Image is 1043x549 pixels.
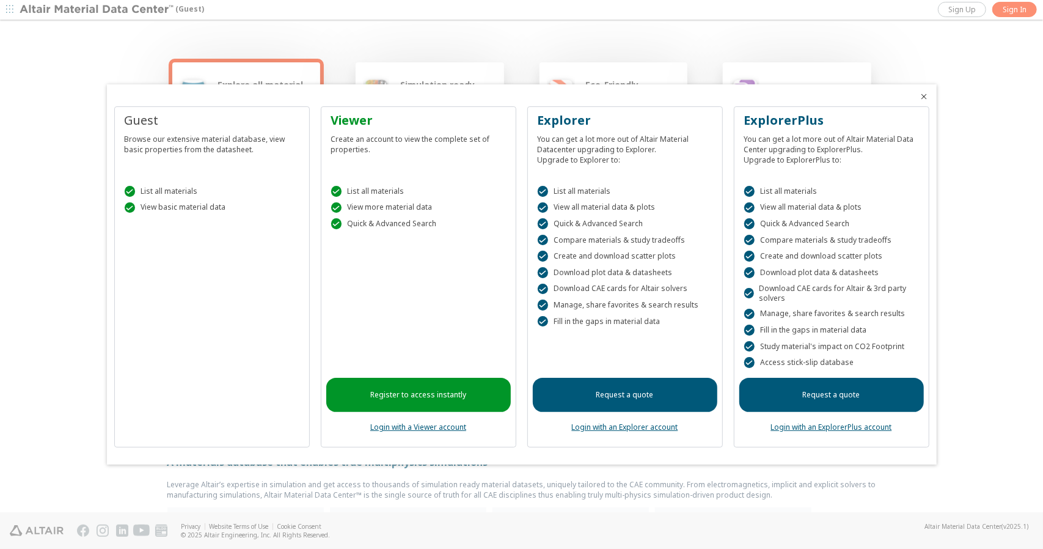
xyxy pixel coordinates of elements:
[744,251,755,262] div: 
[331,202,342,213] div: 
[331,129,506,155] div: Create an account to view the complete set of properties.
[744,341,755,352] div: 
[538,129,712,165] div: You can get a lot more out of Altair Material Datacenter upgrading to Explorer. Upgrade to Explor...
[744,288,754,299] div: 
[331,112,506,129] div: Viewer
[538,202,712,213] div: View all material data & plots
[538,300,549,311] div: 
[538,218,549,229] div: 
[744,325,919,336] div: Fill in the gaps in material data
[331,186,506,197] div: List all materials
[125,186,299,197] div: List all materials
[920,92,929,101] button: Close
[572,422,678,432] a: Login with an Explorer account
[744,325,755,336] div: 
[331,202,506,213] div: View more material data
[326,378,511,412] a: Register to access instantly
[331,186,342,197] div: 
[125,112,299,129] div: Guest
[744,267,919,278] div: Download plot data & datasheets
[125,202,299,213] div: View basic material data
[538,186,549,197] div: 
[739,378,924,412] a: Request a quote
[125,129,299,155] div: Browse our extensive material database, view basic properties from the datasheet.
[538,202,549,213] div: 
[744,309,919,320] div: Manage, share favorites & search results
[744,357,755,368] div: 
[744,218,919,229] div: Quick & Advanced Search
[538,186,712,197] div: List all materials
[744,112,919,129] div: ExplorerPlus
[331,218,506,229] div: Quick & Advanced Search
[538,284,712,295] div: Download CAE cards for Altair solvers
[744,202,919,213] div: View all material data & plots
[538,267,712,278] div: Download plot data & datasheets
[125,186,136,197] div: 
[744,186,755,197] div: 
[125,202,136,213] div: 
[744,235,755,246] div: 
[744,267,755,278] div: 
[744,357,919,368] div: Access stick-slip database
[744,218,755,229] div: 
[744,284,919,303] div: Download CAE cards for Altair & 3rd party solvers
[538,235,549,246] div: 
[538,251,712,262] div: Create and download scatter plots
[538,316,549,327] div: 
[538,235,712,246] div: Compare materials & study tradeoffs
[744,251,919,262] div: Create and download scatter plots
[538,112,712,129] div: Explorer
[331,218,342,229] div: 
[744,235,919,246] div: Compare materials & study tradeoffs
[744,129,919,165] div: You can get a lot more out of Altair Material Data Center upgrading to ExplorerPlus. Upgrade to E...
[744,309,755,320] div: 
[744,341,919,352] div: Study material's impact on CO2 Footprint
[538,316,712,327] div: Fill in the gaps in material data
[538,284,549,295] div: 
[771,422,892,432] a: Login with an ExplorerPlus account
[533,378,717,412] a: Request a quote
[370,422,466,432] a: Login with a Viewer account
[538,251,549,262] div: 
[538,300,712,311] div: Manage, share favorites & search results
[744,186,919,197] div: List all materials
[538,218,712,229] div: Quick & Advanced Search
[538,267,549,278] div: 
[744,202,755,213] div: 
